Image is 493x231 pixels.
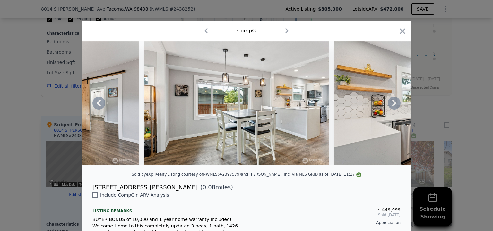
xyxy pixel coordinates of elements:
[203,184,215,191] span: 0.08
[252,220,401,225] div: Appreciation
[92,203,241,214] div: Listing remarks
[198,183,233,192] span: ( miles)
[237,27,256,35] div: Comp G
[144,41,329,165] img: Property Img
[98,192,172,198] span: Include Comp G in ARV Analysis
[252,212,401,218] span: Sold [DATE]
[92,183,198,192] div: [STREET_ADDRESS][PERSON_NAME]
[168,172,361,177] div: Listing courtesy of NWMLS (#2397579) and [PERSON_NAME], Inc. via MLS GRID as of [DATE] 11:17
[356,172,361,177] img: NWMLS Logo
[378,207,401,212] span: $ 449,999
[132,172,167,177] div: Sold by eXp Realty .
